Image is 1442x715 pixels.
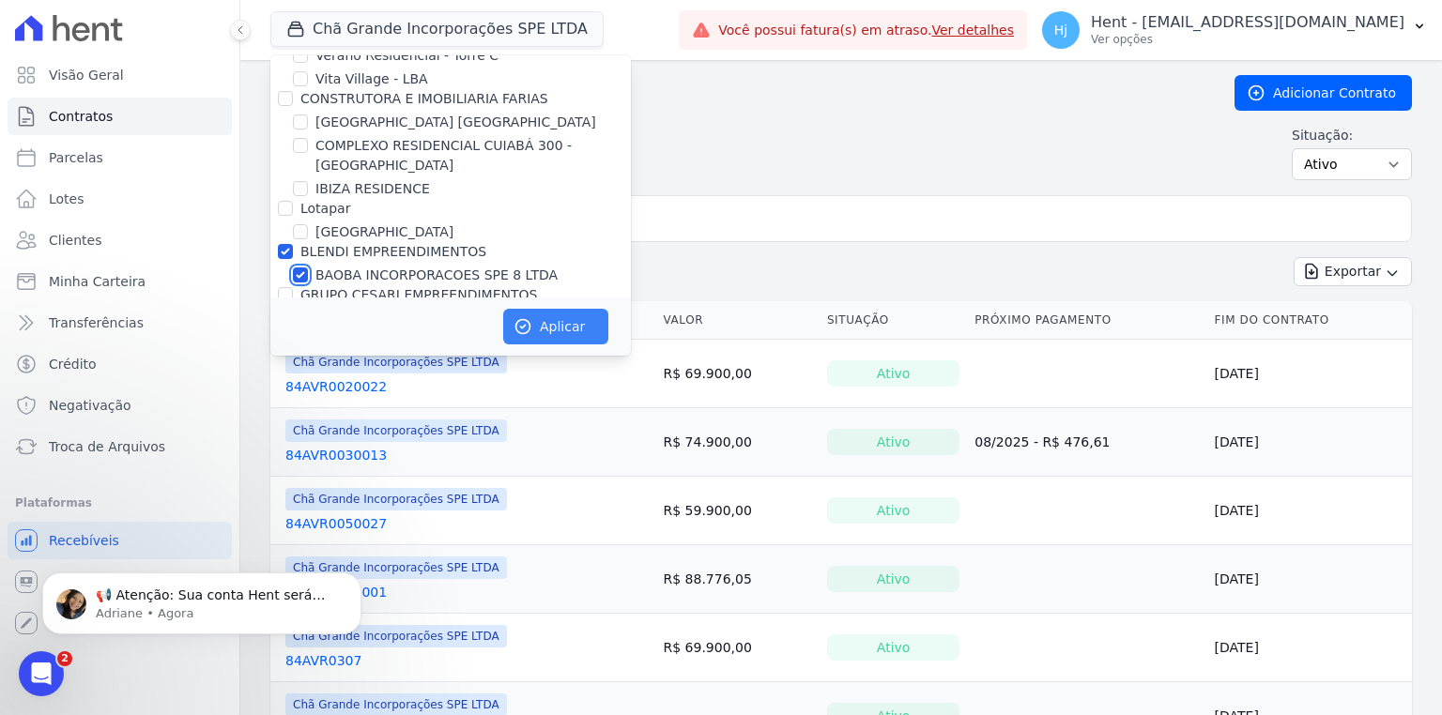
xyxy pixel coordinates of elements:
button: Hj Hent - [EMAIL_ADDRESS][DOMAIN_NAME] Ver opções [1027,4,1442,56]
p: Hent - [EMAIL_ADDRESS][DOMAIN_NAME] [1091,13,1404,32]
a: Adicionar Contrato [1235,75,1412,111]
a: Lotes [8,180,232,218]
th: Fim do Contrato [1207,301,1412,340]
a: Clientes [8,221,232,259]
label: [GEOGRAPHIC_DATA] [GEOGRAPHIC_DATA] [315,113,596,132]
iframe: Intercom live chat [19,651,64,696]
td: R$ 88.776,05 [655,545,819,614]
a: 84AVR0030013 [285,446,387,464]
h2: Contratos [270,76,1204,110]
label: IBIZA RESIDENCE [315,179,430,199]
iframe: Intercom notifications mensagem [14,533,390,664]
a: Contratos [8,98,232,135]
th: Próximo Pagamento [967,301,1206,340]
span: Chã Grande Incorporações SPE LTDA [285,488,507,510]
span: 2 [57,651,72,666]
label: Situação: [1292,126,1412,145]
span: Negativação [49,396,131,415]
a: Parcelas [8,139,232,176]
span: Clientes [49,231,101,250]
span: Você possui fatura(s) em atraso. [718,21,1014,40]
td: [DATE] [1207,614,1412,682]
p: Ver opções [1091,32,1404,47]
span: Chã Grande Incorporações SPE LTDA [285,351,507,373]
label: Vita Village - LBA [315,69,428,89]
span: Chã Grande Incorporações SPE LTDA [285,625,507,647]
span: Parcelas [49,148,103,167]
td: [DATE] [1207,477,1412,545]
label: CONSTRUTORA E IMOBILIARIA FARIAS [300,91,548,106]
span: Transferências [49,313,144,332]
div: Ativo [827,566,959,592]
a: Ver detalhes [931,23,1014,38]
a: Troca de Arquivos [8,428,232,465]
button: Exportar [1294,257,1412,286]
input: Buscar por nome do lote [301,200,1404,237]
a: Visão Geral [8,56,232,94]
div: Ativo [827,360,959,387]
td: [DATE] [1207,340,1412,408]
a: 84AVR0020022 [285,377,387,396]
td: [DATE] [1207,545,1412,614]
span: Recebíveis [49,531,119,550]
div: Ativo [827,497,959,524]
span: Contratos [49,107,113,126]
a: Negativação [8,387,232,424]
label: BLENDI EMPREENDIMENTOS [300,244,486,259]
label: Verano Residencial - Torre C [315,46,499,66]
span: Visão Geral [49,66,124,84]
th: Situação [820,301,967,340]
label: Lotapar [300,201,350,216]
label: [GEOGRAPHIC_DATA] [315,222,453,242]
td: R$ 69.900,00 [655,340,819,408]
button: Chã Grande Incorporações SPE LTDA [270,11,604,47]
a: 08/2025 - R$ 476,61 [974,434,1110,449]
td: R$ 59.900,00 [655,477,819,545]
a: Minha Carteira [8,263,232,300]
a: Crédito [8,345,232,383]
span: Chã Grande Incorporações SPE LTDA [285,556,507,579]
a: Conta Hent [8,563,232,601]
td: R$ 69.900,00 [655,614,819,682]
div: Ativo [827,634,959,661]
th: Valor [655,301,819,340]
span: Chã Grande Incorporações SPE LTDA [285,419,507,442]
span: Lotes [49,190,84,208]
span: Troca de Arquivos [49,437,165,456]
button: Aplicar [503,309,608,344]
div: Ativo [827,429,959,455]
span: Minha Carteira [49,272,146,291]
td: [DATE] [1207,408,1412,477]
td: R$ 74.900,00 [655,408,819,477]
label: BAOBA INCORPORACOES SPE 8 LTDA [315,266,558,285]
div: Plataformas [15,492,224,514]
label: COMPLEXO RESIDENCIAL CUIABÁ 300 - [GEOGRAPHIC_DATA] [315,136,631,175]
span: Crédito [49,355,97,373]
a: 84AVR0050027 [285,514,387,533]
a: Transferências [8,304,232,342]
label: GRUPO CESARI EMPREENDIMENTOS [300,287,537,302]
a: Recebíveis [8,522,232,559]
span: Hj [1054,23,1067,37]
